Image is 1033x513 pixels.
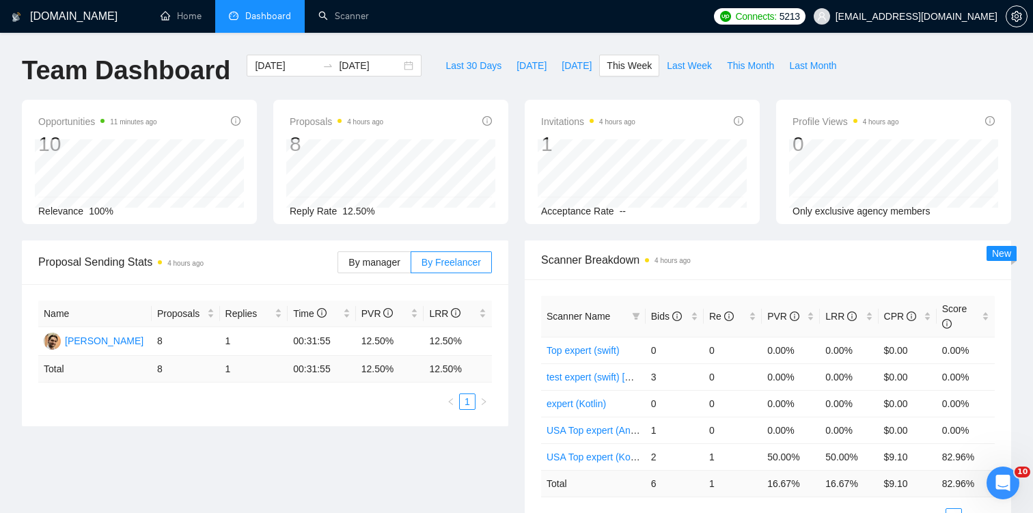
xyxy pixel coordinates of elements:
[317,308,327,318] span: info-circle
[667,58,712,73] span: Last Week
[767,311,799,322] span: PVR
[987,467,1019,499] iframe: Intercom live chat
[451,308,460,318] span: info-circle
[607,58,652,73] span: This Week
[541,131,635,157] div: 1
[646,470,704,497] td: 6
[38,131,157,157] div: 10
[290,113,383,130] span: Proposals
[672,311,682,321] span: info-circle
[361,308,394,319] span: PVR
[516,58,547,73] span: [DATE]
[937,337,995,363] td: 0.00%
[651,311,682,322] span: Bids
[44,335,143,346] a: DH[PERSON_NAME]
[879,390,937,417] td: $0.00
[438,55,509,77] button: Last 30 Days
[1015,467,1030,477] span: 10
[782,55,844,77] button: Last Month
[476,393,492,410] li: Next Page
[879,363,937,390] td: $0.00
[562,58,592,73] span: [DATE]
[704,417,762,443] td: 0
[789,58,836,73] span: Last Month
[245,10,291,22] span: Dashboard
[44,333,61,350] img: DH
[110,118,156,126] time: 11 minutes ago
[793,206,931,217] span: Only exclusive agency members
[152,356,220,383] td: 8
[762,390,820,417] td: 0.00%
[480,398,488,406] span: right
[704,390,762,417] td: 0
[720,11,731,22] img: upwork-logo.png
[547,452,646,462] a: USA Top expert (Kotlin)
[620,206,626,217] span: --
[704,337,762,363] td: 0
[734,116,743,126] span: info-circle
[1006,5,1028,27] button: setting
[220,327,288,356] td: 1
[89,206,113,217] span: 100%
[424,356,492,383] td: 12.50 %
[985,116,995,126] span: info-circle
[879,337,937,363] td: $0.00
[780,9,800,24] span: 5213
[157,306,204,321] span: Proposals
[342,206,374,217] span: 12.50%
[541,470,646,497] td: Total
[459,393,476,410] li: 1
[167,260,204,267] time: 4 hours ago
[290,206,337,217] span: Reply Rate
[762,417,820,443] td: 0.00%
[820,363,878,390] td: 0.00%
[443,393,459,410] button: left
[322,60,333,71] span: swap-right
[509,55,554,77] button: [DATE]
[646,443,704,470] td: 2
[719,55,782,77] button: This Month
[547,311,610,322] span: Scanner Name
[879,470,937,497] td: $ 9.10
[152,301,220,327] th: Proposals
[290,131,383,157] div: 8
[646,337,704,363] td: 0
[937,443,995,470] td: 82.96%
[460,394,475,409] a: 1
[790,311,799,321] span: info-circle
[547,398,606,409] a: expert (Kotlin)
[443,393,459,410] li: Previous Page
[632,312,640,320] span: filter
[220,301,288,327] th: Replies
[65,333,143,348] div: [PERSON_NAME]
[225,306,273,321] span: Replies
[541,206,614,217] span: Acceptance Rate
[599,118,635,126] time: 4 hours ago
[646,417,704,443] td: 1
[152,327,220,356] td: 8
[356,356,424,383] td: 12.50 %
[288,327,356,356] td: 00:31:55
[38,253,338,271] span: Proposal Sending Stats
[1006,11,1027,22] span: setting
[762,443,820,470] td: 50.00%
[541,113,635,130] span: Invitations
[820,337,878,363] td: 0.00%
[937,470,995,497] td: 82.96 %
[655,257,691,264] time: 4 hours ago
[318,10,369,22] a: searchScanner
[424,327,492,356] td: 12.50%
[161,10,202,22] a: homeHome
[762,470,820,497] td: 16.67 %
[793,131,899,157] div: 0
[429,308,460,319] span: LRR
[38,301,152,327] th: Name
[339,58,401,73] input: End date
[762,363,820,390] td: 0.00%
[547,372,652,383] a: test expert (swift) [DATE]
[907,311,916,321] span: info-circle
[884,311,916,322] span: CPR
[704,363,762,390] td: 0
[817,12,827,21] span: user
[825,311,857,322] span: LRR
